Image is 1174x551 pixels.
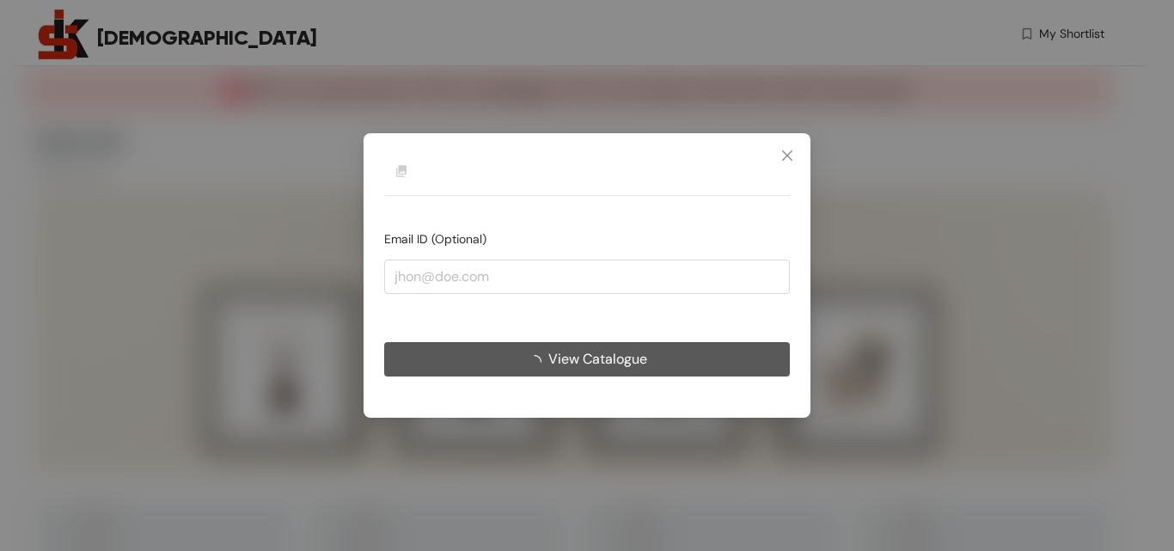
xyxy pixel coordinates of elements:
span: View Catalogue [548,348,647,370]
button: View Catalogue [384,342,790,377]
input: jhon@doe.com [384,260,790,294]
img: Buyer Portal [384,154,419,188]
span: close [780,149,794,162]
span: loading [528,355,548,369]
span: Email ID (Optional) [384,231,486,247]
button: Close [764,133,810,180]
